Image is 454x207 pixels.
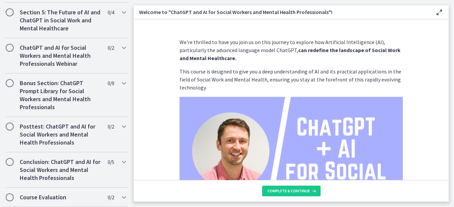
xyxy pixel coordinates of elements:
h2: Bonus Section: ChatGPT Prompt Library for Social Workers and Mental Health Professionals [20,79,101,111]
span: Complete & continue [267,188,310,194]
span: 0 / 2 [108,193,114,201]
h2: ChatGPT and AI for Social Workers and Mental Health Professionals Webinar [20,44,101,68]
span: 0 / 2 [108,44,114,52]
h2: Conclusion: ChatGPT and AI for Social Workers and Mental Health Professionals [20,158,101,182]
span: 0 / 4 [108,8,114,16]
h2: Course Evaluation [20,193,101,201]
span: 0 / 9 [108,79,114,87]
span: 0 / 2 [108,123,114,131]
p: We're thrilled to have you join us on this journey to explore how Artificial Intelligence (AI), p... [180,38,403,62]
button: Complete & continue [262,186,321,196]
h3: Welcome to "ChatGPT and AI for Social Workers and Mental Health Professionals"! [139,8,425,16]
p: This course is designed to give you a deep understanding of AI and its practical applications in ... [180,67,403,91]
span: 0 / 5 [108,158,114,166]
h2: Posttest: ChatGPT and AI for Social Workers and Mental Health Professionals [20,123,101,147]
h2: Section 5: The Future of AI and ChatGPT in Social Work and Mental Healthcare [20,8,101,32]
